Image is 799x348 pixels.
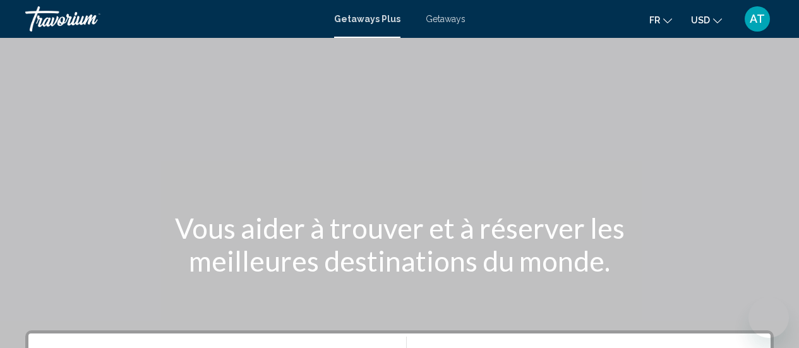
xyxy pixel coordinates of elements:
span: AT [750,13,765,25]
button: Change currency [691,11,722,29]
button: User Menu [741,6,774,32]
h1: Vous aider à trouver et à réserver les meilleures destinations du monde. [163,212,637,277]
span: fr [649,15,660,25]
a: Travorium [25,6,321,32]
iframe: Bouton de lancement de la fenêtre de messagerie [748,297,789,338]
span: USD [691,15,710,25]
a: Getaways [426,14,466,24]
a: Getaways Plus [334,14,400,24]
button: Change language [649,11,672,29]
